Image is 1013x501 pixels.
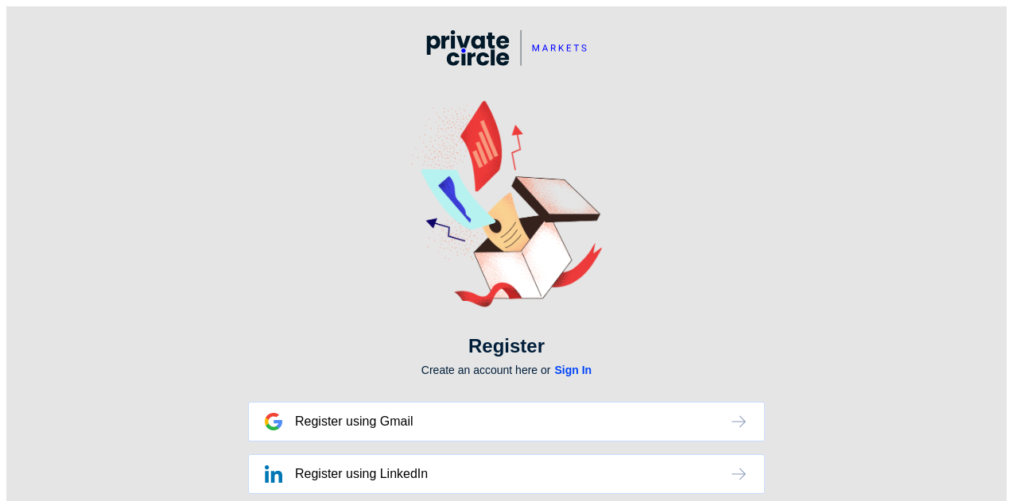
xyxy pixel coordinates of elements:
div: Register using LinkedIn [295,467,428,481]
span: Sign In [554,364,592,376]
div: Register [468,335,545,357]
span: Create an account here or [421,364,551,376]
img: arrow-left.png [729,412,748,431]
div: Register using Gmail [295,414,413,429]
img: arrow-left.png [729,464,748,484]
img: google.png [265,413,282,430]
img: sign-in.png [411,101,602,307]
img: pc-markets-logo.svg [419,30,594,66]
img: linked-in.png [265,465,282,483]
